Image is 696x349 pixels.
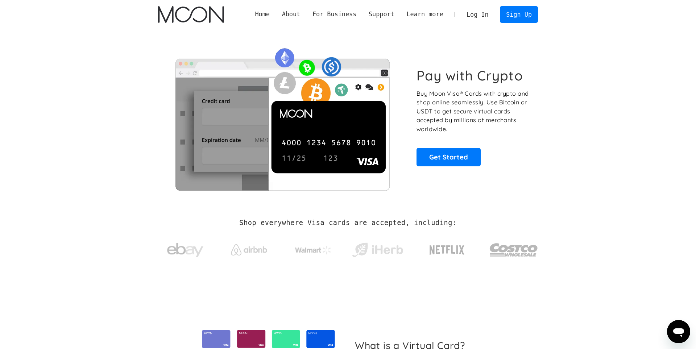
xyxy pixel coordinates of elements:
[417,67,523,84] h1: Pay with Crypto
[239,219,456,227] h2: Shop everywhere Visa cards are accepted, including:
[312,10,356,19] div: For Business
[276,10,306,19] div: About
[158,6,224,23] a: home
[306,10,362,19] div: For Business
[351,233,405,263] a: iHerb
[158,6,224,23] img: Moon Logo
[362,10,400,19] div: Support
[158,232,212,265] a: ebay
[489,236,538,263] img: Costco
[231,244,267,255] img: Airbnb
[295,246,331,254] img: Walmart
[417,148,481,166] a: Get Started
[500,6,538,22] a: Sign Up
[222,237,276,259] a: Airbnb
[401,10,449,19] div: Learn more
[415,234,480,263] a: Netflix
[489,229,538,267] a: Costco
[460,7,494,22] a: Log In
[158,43,406,190] img: Moon Cards let you spend your crypto anywhere Visa is accepted.
[369,10,394,19] div: Support
[282,10,301,19] div: About
[351,241,405,259] img: iHerb
[286,238,340,258] a: Walmart
[249,10,276,19] a: Home
[167,239,203,262] img: ebay
[429,241,465,259] img: Netflix
[417,89,530,134] p: Buy Moon Visa® Cards with crypto and shop online seamlessly! Use Bitcoin or USDT to get secure vi...
[667,320,690,343] iframe: Button to launch messaging window
[406,10,443,19] div: Learn more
